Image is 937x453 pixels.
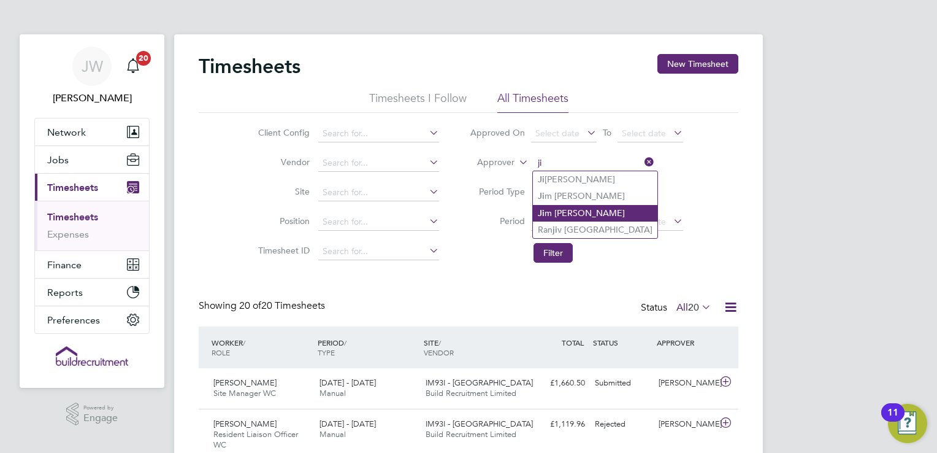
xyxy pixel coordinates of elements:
button: Reports [35,279,149,306]
span: Powered by [83,403,118,413]
span: IM93I - [GEOGRAPHIC_DATA] [426,377,533,388]
label: Position [254,215,310,226]
b: Ji [538,174,545,185]
div: APPROVER [654,331,717,354]
span: Select date [535,128,579,139]
label: Client Config [254,127,310,138]
input: Search for... [318,125,439,142]
li: m [PERSON_NAME] [533,205,657,222]
div: £1,119.96 [526,414,590,435]
span: Josh Wakefield [34,91,150,106]
div: £1,660.50 [526,373,590,393]
nav: Main navigation [20,34,164,388]
a: JW[PERSON_NAME] [34,47,150,106]
a: Go to home page [34,346,150,366]
span: / [243,338,245,347]
a: Expenses [47,228,89,240]
span: 20 [136,51,151,66]
b: ji [553,225,557,235]
span: Select date [622,128,666,139]
button: Timesheets [35,174,149,201]
span: Preferences [47,314,100,326]
button: New Timesheet [657,54,738,74]
button: Open Resource Center, 11 new notifications [888,404,927,443]
span: IM93I - [GEOGRAPHIC_DATA] [426,419,533,429]
div: Status [641,300,714,317]
span: 20 [688,301,699,314]
a: Powered byEngage [66,403,118,426]
div: Showing [199,300,327,312]
li: m [PERSON_NAME] [533,188,657,204]
span: Select date [622,216,666,227]
h2: Timesheets [199,54,300,79]
label: Timesheet ID [254,245,310,256]
button: Jobs [35,146,149,173]
span: Reports [47,287,83,298]
span: ROLE [212,347,230,357]
div: SITE [421,331,527,363]
span: / [438,338,441,347]
span: Build Recruitment Limited [426,429,516,439]
span: Jobs [47,154,69,166]
span: [PERSON_NAME] [213,377,277,388]
label: All [676,301,711,314]
div: Rejected [590,414,654,435]
button: Finance [35,251,149,278]
input: Search for... [318,243,439,260]
span: Finance [47,259,82,271]
label: Approver [459,157,514,169]
label: Approved On [470,127,525,138]
label: Period [470,215,525,226]
button: Network [35,118,149,145]
span: JW [82,58,103,74]
div: PERIOD [315,331,421,363]
span: VENDOR [424,347,454,357]
li: All Timesheets [497,91,568,113]
div: 11 [887,412,898,428]
li: [PERSON_NAME] [533,171,657,188]
label: Vendor [254,157,310,168]
span: Network [47,126,86,138]
span: Engage [83,413,118,424]
span: To [599,125,615,141]
div: Timesheets [35,201,149,250]
span: 20 Timesheets [239,300,325,312]
a: 20 [121,47,145,86]
span: Site Manager WC [213,388,276,398]
input: Search for... [534,155,654,172]
a: Timesheets [47,211,98,223]
div: Submitted [590,373,654,393]
li: Timesheets I Follow [369,91,467,113]
span: [PERSON_NAME] [213,419,277,429]
input: Search for... [318,184,439,201]
label: Period Type [470,186,525,197]
img: buildrec-logo-retina.png [56,346,128,366]
span: Manual [319,388,346,398]
span: Timesheets [47,182,98,193]
div: WORKER [208,331,315,363]
span: [DATE] - [DATE] [319,377,376,388]
b: Ji [538,191,545,201]
div: [PERSON_NAME] [654,373,717,393]
input: Search for... [318,155,439,172]
span: TOTAL [562,338,584,347]
input: Search for... [318,214,439,231]
button: Filter [534,243,573,263]
span: Resident Liaison Officer WC [213,429,298,450]
li: Ran v [GEOGRAPHIC_DATA] [533,222,657,238]
b: Ji [538,208,545,219]
label: Site [254,186,310,197]
div: STATUS [590,331,654,354]
span: Build Recruitment Limited [426,388,516,398]
span: 20 of [239,300,261,312]
button: Preferences [35,306,149,333]
span: [DATE] - [DATE] [319,419,376,429]
span: TYPE [318,347,335,357]
span: Manual [319,429,346,439]
div: [PERSON_NAME] [654,414,717,435]
span: / [344,338,346,347]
